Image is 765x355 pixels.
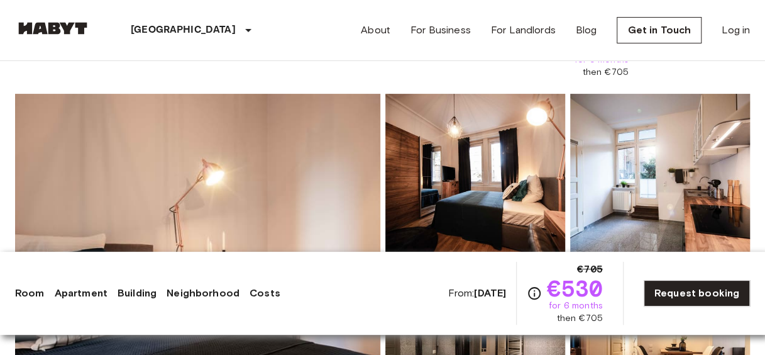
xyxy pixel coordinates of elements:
span: then €705 [556,312,602,325]
img: Picture of unit DE-09-010-001-03HF [385,94,565,259]
a: Apartment [55,286,107,301]
span: €705 [577,262,603,277]
span: for 6 months [549,300,603,312]
a: Building [118,286,157,301]
a: Get in Touch [617,17,702,43]
img: Habyt [15,22,91,35]
a: Room [15,286,45,301]
a: For Business [410,23,471,38]
a: Log in [722,23,750,38]
img: Picture of unit DE-09-010-001-03HF [570,94,750,259]
span: From: [448,286,506,300]
a: Request booking [644,280,750,307]
a: Costs [250,286,280,301]
svg: Check cost overview for full price breakdown. Please note that discounts apply to new joiners onl... [527,286,542,301]
a: For Landlords [491,23,556,38]
span: then €705 [582,66,628,79]
p: [GEOGRAPHIC_DATA] [131,23,236,38]
b: [DATE] [474,287,506,299]
a: Blog [576,23,597,38]
a: Neighborhood [167,286,239,301]
a: About [361,23,390,38]
span: €530 [547,277,603,300]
